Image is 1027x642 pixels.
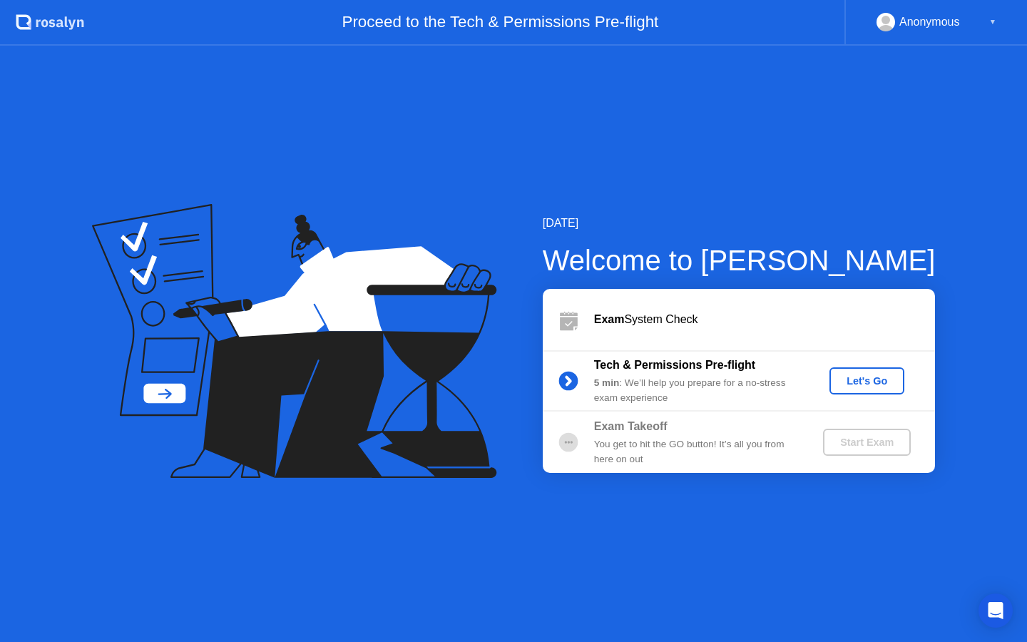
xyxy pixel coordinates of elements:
button: Start Exam [823,429,911,456]
b: Exam Takeoff [594,420,668,432]
b: Tech & Permissions Pre-flight [594,359,755,371]
div: : We’ll help you prepare for a no-stress exam experience [594,376,799,405]
div: Let's Go [835,375,899,387]
button: Let's Go [829,367,904,394]
div: Welcome to [PERSON_NAME] [543,239,936,282]
div: [DATE] [543,215,936,232]
div: Start Exam [829,437,905,448]
div: Open Intercom Messenger [979,593,1013,628]
b: 5 min [594,377,620,388]
div: System Check [594,311,935,328]
div: ▼ [989,13,996,31]
b: Exam [594,313,625,325]
div: Anonymous [899,13,960,31]
div: You get to hit the GO button! It’s all you from here on out [594,437,799,467]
